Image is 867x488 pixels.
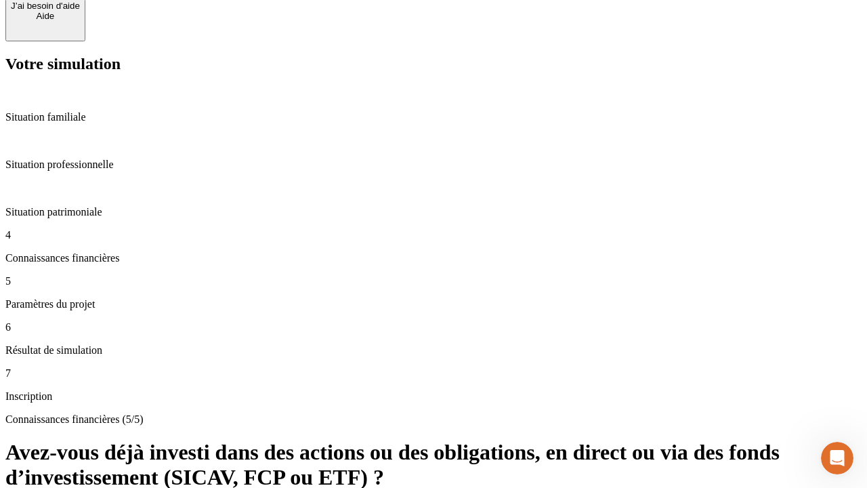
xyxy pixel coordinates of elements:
p: 7 [5,367,862,380]
iframe: Intercom live chat [821,442,853,474]
div: J’ai besoin d'aide [11,1,80,11]
h2: Votre simulation [5,55,862,73]
p: Situation patrimoniale [5,206,862,218]
p: Résultat de simulation [5,344,862,357]
p: Connaissances financières (5/5) [5,413,862,426]
p: Paramètres du projet [5,298,862,310]
p: 4 [5,229,862,241]
p: Situation familiale [5,111,862,123]
p: Connaissances financières [5,252,862,264]
div: Aide [11,11,80,21]
p: Inscription [5,390,862,403]
p: 5 [5,275,862,287]
p: 6 [5,321,862,333]
p: Situation professionnelle [5,159,862,171]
